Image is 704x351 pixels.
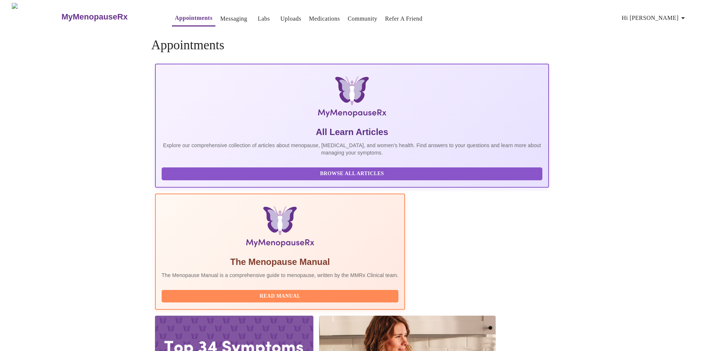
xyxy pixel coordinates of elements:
a: Community [348,14,377,24]
button: Community [345,11,380,26]
button: Refer a Friend [382,11,426,26]
span: Read Manual [169,292,391,301]
img: MyMenopauseRx Logo [12,3,60,31]
a: Browse All Articles [162,170,544,176]
button: Hi [PERSON_NAME] [619,11,690,25]
img: MyMenopauseRx Logo [221,76,483,120]
a: Appointments [175,13,212,23]
a: MyMenopauseRx [60,4,157,30]
span: Browse All Articles [169,169,535,178]
p: The Menopause Manual is a comprehensive guide to menopause, written by the MMRx Clinical team. [162,272,399,279]
a: Read Manual [162,292,401,299]
a: Labs [258,14,270,24]
button: Appointments [172,11,215,26]
h5: All Learn Articles [162,126,542,138]
h3: MyMenopauseRx [61,12,128,22]
a: Medications [309,14,340,24]
img: Menopause Manual [199,206,361,250]
button: Medications [306,11,343,26]
span: Hi [PERSON_NAME] [622,13,687,23]
a: Refer a Friend [385,14,423,24]
p: Explore our comprehensive collection of articles about menopause, [MEDICAL_DATA], and women's hea... [162,142,542,156]
h5: The Menopause Manual [162,256,399,268]
button: Messaging [217,11,250,26]
button: Read Manual [162,290,399,303]
button: Uploads [278,11,305,26]
button: Labs [252,11,276,26]
button: Browse All Articles [162,167,542,180]
a: Messaging [220,14,247,24]
a: Uploads [281,14,302,24]
h4: Appointments [151,38,553,53]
